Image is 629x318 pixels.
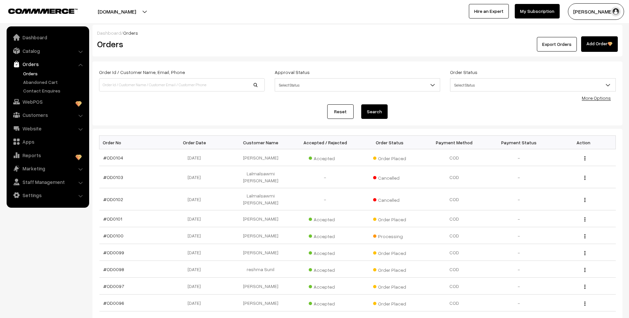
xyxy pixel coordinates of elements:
span: Accepted [309,299,342,307]
td: [DATE] [164,210,228,227]
td: [DATE] [164,166,228,188]
td: COD [422,244,487,261]
div: / [97,29,618,36]
span: Accepted [309,231,342,240]
span: Order Placed [373,248,406,257]
td: reshma Sunil [228,261,293,278]
span: Order Placed [373,299,406,307]
span: Order Placed [373,153,406,162]
input: Order Id / Customer Name / Customer Email / Customer Phone [99,78,265,91]
button: Search [361,104,388,119]
img: Menu [584,217,585,222]
td: [PERSON_NAME] [228,244,293,261]
img: COMMMERCE [8,9,78,14]
a: #OD0099 [103,250,124,255]
a: Settings [8,189,87,201]
td: - [487,210,551,227]
td: COD [422,295,487,311]
img: Menu [584,268,585,272]
span: Accepted [309,214,342,223]
img: Menu [584,234,585,238]
img: Menu [584,285,585,289]
img: Menu [584,251,585,255]
span: Order Placed [373,265,406,273]
span: Accepted [309,265,342,273]
span: Accepted [309,248,342,257]
th: Payment Status [487,136,551,149]
a: Apps [8,136,87,148]
th: Order Status [358,136,422,149]
span: Select Status [450,78,616,91]
a: #OD0103 [103,174,123,180]
th: Order Date [164,136,228,149]
a: Dashboard [97,30,121,36]
td: Lalmalsawmi [PERSON_NAME] [228,188,293,210]
a: Customers [8,109,87,121]
th: Order No [99,136,164,149]
td: COD [422,278,487,295]
td: COD [422,149,487,166]
td: COD [422,210,487,227]
th: Accepted / Rejected [293,136,358,149]
img: user [611,7,621,17]
td: [DATE] [164,261,228,278]
th: Action [551,136,616,149]
a: Catalog [8,45,87,57]
a: Abandoned Cart [21,79,87,86]
a: #OD0096 [103,300,124,306]
a: #OD0100 [103,233,123,238]
td: - [487,166,551,188]
td: [PERSON_NAME] [228,295,293,311]
label: Order Id / Customer Name, Email, Phone [99,69,185,76]
a: My Subscription [515,4,560,18]
a: #OD0098 [103,266,124,272]
a: Staff Management [8,176,87,188]
span: Accepted [309,282,342,290]
a: #OD0101 [103,216,122,222]
a: Reset [327,104,354,119]
a: Website [8,123,87,134]
label: Order Status [450,69,477,76]
label: Approval Status [275,69,310,76]
span: Accepted [309,153,342,162]
td: - [487,188,551,210]
td: - [487,227,551,244]
a: More Options [582,95,611,101]
img: Menu [584,198,585,202]
td: - [487,149,551,166]
a: Hire an Expert [469,4,509,18]
td: - [293,188,358,210]
a: COMMMERCE [8,7,66,15]
img: Menu [584,176,585,180]
button: [DOMAIN_NAME] [75,3,159,20]
a: Add Order [581,36,618,52]
td: [DATE] [164,188,228,210]
td: Lalmalsawmi [PERSON_NAME] [228,166,293,188]
td: [DATE] [164,278,228,295]
img: Menu [584,156,585,160]
td: COD [422,227,487,244]
a: Dashboard [8,31,87,43]
a: Orders [8,58,87,70]
td: [DATE] [164,295,228,311]
span: Order Placed [373,282,406,290]
td: - [487,261,551,278]
td: COD [422,261,487,278]
span: Select Status [275,78,440,91]
a: Contact Enquires [21,87,87,94]
td: - [293,166,358,188]
th: Customer Name [228,136,293,149]
td: [PERSON_NAME] [228,278,293,295]
a: Reports [8,149,87,161]
span: Cancelled [373,173,406,181]
h2: Orders [97,39,264,49]
a: #OD0097 [103,283,124,289]
td: - [487,278,551,295]
span: Orders [123,30,138,36]
td: [DATE] [164,149,228,166]
th: Payment Method [422,136,487,149]
td: - [487,244,551,261]
a: #OD0102 [103,196,123,202]
td: [PERSON_NAME] [228,149,293,166]
button: [PERSON_NAME] [568,3,624,20]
